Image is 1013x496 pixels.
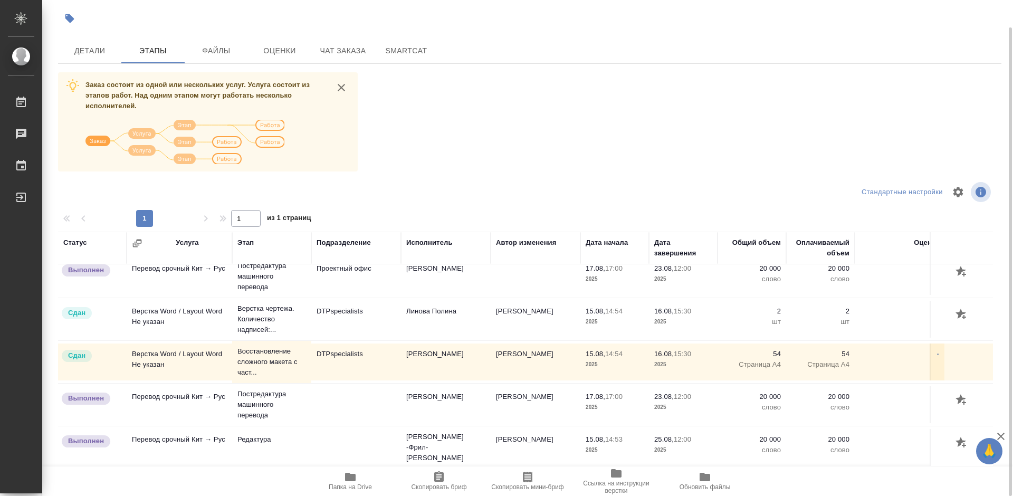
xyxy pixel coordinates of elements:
td: DTPspecialists [311,301,401,338]
p: 20 000 [791,434,849,445]
p: 12:00 [674,264,691,272]
button: close [333,80,349,96]
p: Верстка чертежа. Количество надписей:... [237,303,306,335]
p: 20 000 [723,263,781,274]
p: 14:54 [605,350,623,358]
div: Этап [237,237,254,248]
p: 20 000 [723,392,781,402]
p: слово [791,402,849,413]
p: 2 [791,306,849,317]
span: Скопировать бриф [411,483,466,491]
span: Файлы [191,44,242,58]
p: 16.08, [654,350,674,358]
p: Сдан [68,350,85,361]
p: слово [791,274,849,284]
p: 15:30 [674,350,691,358]
p: 17:00 [605,393,623,400]
p: 2025 [654,445,712,455]
p: слово [723,402,781,413]
span: из 1 страниц [267,212,311,227]
button: Добавить тэг [58,7,81,30]
p: 23.08, [654,264,674,272]
td: Перевод срочный Кит → Рус [127,429,232,466]
p: 15:30 [674,307,691,315]
p: Страница А4 [791,359,849,370]
span: Этапы [128,44,178,58]
span: Ссылка на инструкции верстки [578,480,654,494]
span: SmartCat [381,44,432,58]
p: 15.08, [586,350,605,358]
button: Скопировать бриф [395,466,483,496]
p: Выполнен [68,436,104,446]
p: Постредактура машинного перевода [237,261,306,292]
td: [PERSON_NAME] [401,258,491,295]
p: 15.08, [586,435,605,443]
p: Постредактура машинного перевода [237,389,306,421]
p: 54 [723,349,781,359]
button: Добавить оценку [953,263,971,281]
td: [PERSON_NAME] [401,344,491,380]
p: 2025 [654,359,712,370]
button: Скопировать мини-бриф [483,466,572,496]
p: 2025 [654,274,712,284]
td: DTPspecialists [311,344,401,380]
span: Посмотреть информацию [971,182,993,202]
div: split button [859,184,945,201]
p: Восстановление сложного макета с част... [237,346,306,378]
p: 16.08, [654,307,674,315]
p: Редактура [237,434,306,445]
p: 2025 [586,317,644,327]
p: шт [791,317,849,327]
p: 14:54 [605,307,623,315]
p: 2025 [654,317,712,327]
div: Общий объем [732,237,781,248]
div: Дата завершения [654,237,712,259]
td: Верстка Word / Layout Word Не указан [127,344,232,380]
button: Папка на Drive [306,466,395,496]
div: Автор изменения [496,237,556,248]
p: 54 [791,349,849,359]
span: Заказ состоит из одной или нескольких услуг. Услуга состоит из этапов работ. Над одним этапом мог... [85,81,310,110]
span: Скопировать мини-бриф [491,483,563,491]
p: 25.08, [654,435,674,443]
div: Оценка [914,237,939,248]
td: Верстка Word / Layout Word Не указан [127,301,232,338]
p: 17.08, [586,393,605,400]
p: 17.08, [586,264,605,272]
p: слово [723,274,781,284]
button: Ссылка на инструкции верстки [572,466,661,496]
p: шт [723,317,781,327]
p: Выполнен [68,393,104,404]
span: 🙏 [980,440,998,462]
td: [PERSON_NAME] -Фрил- [PERSON_NAME] [401,426,491,469]
button: Сгруппировать [132,238,142,249]
p: 2 [723,306,781,317]
p: 2025 [586,402,644,413]
p: слово [791,445,849,455]
button: Добавить оценку [953,392,971,409]
div: Оплачиваемый объем [791,237,849,259]
td: Перевод срочный Кит → Рус [127,258,232,295]
td: [PERSON_NAME] [401,386,491,423]
p: слово [723,445,781,455]
span: Папка на Drive [329,483,372,491]
div: Исполнитель [406,237,453,248]
p: 2025 [586,274,644,284]
p: 2025 [586,359,644,370]
p: Страница А4 [723,359,781,370]
div: Дата начала [586,237,628,248]
td: [PERSON_NAME] [491,301,580,338]
p: 17:00 [605,264,623,272]
p: 23.08, [654,393,674,400]
td: Проектный офис [311,258,401,295]
p: 20 000 [791,263,849,274]
td: Перевод срочный Кит → Рус [127,386,232,423]
td: Линова Полина [401,301,491,338]
button: Добавить оценку [953,306,971,324]
button: Добавить оценку [953,434,971,452]
p: 20 000 [791,392,849,402]
span: Детали [64,44,115,58]
button: 🙏 [976,438,1002,464]
p: 2025 [654,402,712,413]
div: Подразделение [317,237,371,248]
